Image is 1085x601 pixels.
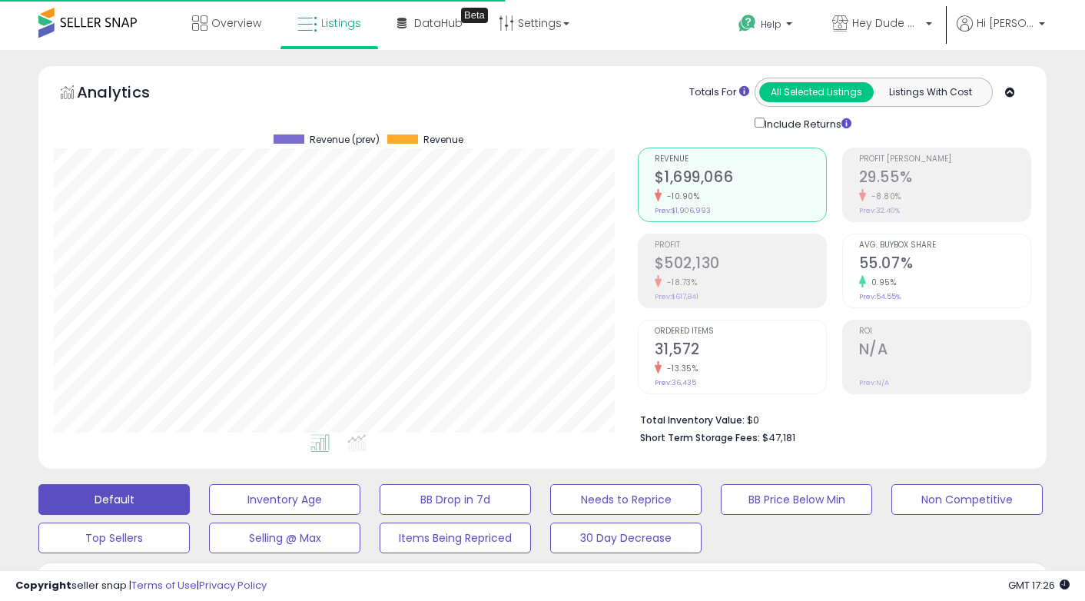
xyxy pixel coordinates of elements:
[655,155,826,164] span: Revenue
[640,413,745,427] b: Total Inventory Value:
[859,292,901,301] small: Prev: 54.55%
[866,277,897,288] small: 0.95%
[199,578,267,593] a: Privacy Policy
[859,254,1030,275] h2: 55.07%
[891,484,1043,515] button: Non Competitive
[550,484,702,515] button: Needs to Reprice
[655,327,826,336] span: Ordered Items
[655,241,826,250] span: Profit
[859,241,1030,250] span: Avg. Buybox Share
[859,155,1030,164] span: Profit [PERSON_NAME]
[859,327,1030,336] span: ROI
[662,191,700,202] small: -10.90%
[640,410,1020,428] li: $0
[461,8,488,23] div: Tooltip anchor
[662,363,698,374] small: -13.35%
[721,484,872,515] button: BB Price Below Min
[873,82,987,102] button: Listings With Cost
[738,14,757,33] i: Get Help
[38,523,190,553] button: Top Sellers
[15,578,71,593] strong: Copyright
[380,523,531,553] button: Items Being Repriced
[726,2,808,50] a: Help
[209,484,360,515] button: Inventory Age
[762,430,795,445] span: $47,181
[310,134,380,145] span: Revenue (prev)
[859,378,889,387] small: Prev: N/A
[655,168,826,189] h2: $1,699,066
[743,115,870,132] div: Include Returns
[977,15,1034,31] span: Hi [PERSON_NAME]
[655,378,696,387] small: Prev: 36,435
[1008,578,1070,593] span: 2025-09-16 17:26 GMT
[852,15,921,31] span: Hey Dude Official
[761,18,781,31] span: Help
[209,523,360,553] button: Selling @ Max
[655,292,698,301] small: Prev: $617,841
[550,523,702,553] button: 30 Day Decrease
[640,431,760,444] b: Short Term Storage Fees:
[211,15,261,31] span: Overview
[655,254,826,275] h2: $502,130
[662,277,698,288] small: -18.73%
[423,134,463,145] span: Revenue
[689,85,749,100] div: Totals For
[759,82,874,102] button: All Selected Listings
[15,579,267,593] div: seller snap | |
[38,484,190,515] button: Default
[866,191,901,202] small: -8.80%
[414,15,463,31] span: DataHub
[131,578,197,593] a: Terms of Use
[859,340,1030,361] h2: N/A
[77,81,180,107] h5: Analytics
[380,484,531,515] button: BB Drop in 7d
[859,168,1030,189] h2: 29.55%
[655,206,711,215] small: Prev: $1,906,993
[859,206,900,215] small: Prev: 32.40%
[957,15,1045,50] a: Hi [PERSON_NAME]
[655,340,826,361] h2: 31,572
[321,15,361,31] span: Listings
